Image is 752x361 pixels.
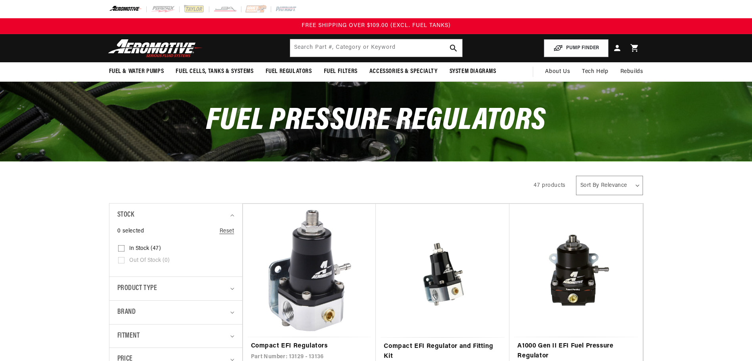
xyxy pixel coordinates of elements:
[251,341,368,351] a: Compact EFI Regulators
[620,67,643,76] span: Rebuilds
[614,62,649,81] summary: Rebuilds
[318,62,364,81] summary: Fuel Filters
[206,106,545,137] span: Fuel Pressure Regulators
[117,325,234,348] summary: Fitment (0 selected)
[444,62,502,81] summary: System Diagrams
[129,245,161,252] span: In stock (47)
[117,301,234,324] summary: Brand (0 selected)
[534,182,566,188] span: 47 products
[117,209,134,221] span: Stock
[176,67,253,76] span: Fuel Cells, Tanks & Systems
[369,67,438,76] span: Accessories & Specialty
[539,62,576,81] a: About Us
[109,67,164,76] span: Fuel & Water Pumps
[364,62,444,81] summary: Accessories & Specialty
[103,62,170,81] summary: Fuel & Water Pumps
[576,62,614,81] summary: Tech Help
[117,277,234,300] summary: Product type (0 selected)
[544,39,608,57] button: PUMP FINDER
[445,39,462,57] button: search button
[220,227,234,236] a: Reset
[290,39,462,57] input: Search by Part Number, Category or Keyword
[117,283,157,294] span: Product type
[117,227,144,236] span: 0 selected
[545,69,570,75] span: About Us
[117,204,234,227] summary: Stock (0 selected)
[324,67,358,76] span: Fuel Filters
[117,307,136,318] span: Brand
[170,62,259,81] summary: Fuel Cells, Tanks & Systems
[582,67,608,76] span: Tech Help
[117,330,140,342] span: Fitment
[106,39,205,58] img: Aeromotive
[450,67,496,76] span: System Diagrams
[260,62,318,81] summary: Fuel Regulators
[129,257,170,264] span: Out of stock (0)
[302,23,451,29] span: FREE SHIPPING OVER $109.00 (EXCL. FUEL TANKS)
[266,67,312,76] span: Fuel Regulators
